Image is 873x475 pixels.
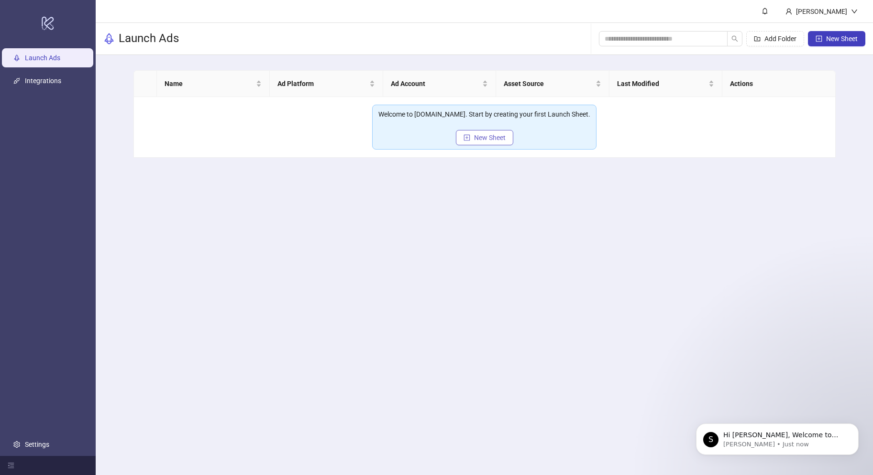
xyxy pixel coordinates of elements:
a: Launch Ads [25,54,60,62]
span: search [731,35,738,42]
span: plus-square [816,35,822,42]
span: down [851,8,858,15]
th: Name [157,71,270,97]
span: New Sheet [826,35,858,43]
iframe: Intercom notifications message [682,403,873,470]
h3: Launch Ads [119,31,179,46]
a: Settings [25,441,49,448]
span: Last Modified [617,78,707,89]
th: Ad Platform [270,71,383,97]
span: menu-fold [8,462,14,469]
th: Actions [722,71,836,97]
span: Ad Platform [277,78,367,89]
th: Ad Account [383,71,497,97]
div: Welcome to [DOMAIN_NAME]. Start by creating your first Launch Sheet. [378,109,590,119]
span: Asset Source [504,78,594,89]
div: [PERSON_NAME] [792,6,851,17]
span: user [785,8,792,15]
span: folder-add [754,35,761,42]
button: New Sheet [808,31,865,46]
span: rocket [103,33,115,44]
span: plus-square [464,134,470,141]
button: Add Folder [746,31,804,46]
button: New Sheet [456,130,513,145]
span: Add Folder [764,35,796,43]
th: Last Modified [609,71,723,97]
span: Name [165,78,254,89]
span: Ad Account [391,78,481,89]
span: bell [762,8,768,14]
span: New Sheet [474,134,506,141]
th: Asset Source [496,71,609,97]
a: Integrations [25,77,61,85]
